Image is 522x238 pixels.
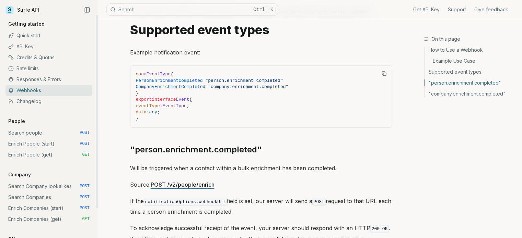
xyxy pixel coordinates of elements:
[5,171,34,178] p: Company
[425,77,517,88] a: "person.enrichment.completed"
[130,144,262,155] a: "person.enrichment.completed"
[136,78,203,83] span: PersonEnrichmentCompleted
[5,192,92,203] a: Search Companies POST
[5,41,92,52] a: API Key
[425,47,517,55] a: How to Use a Webhook
[136,97,152,102] span: export
[106,3,278,16] button: SearchCtrlK
[82,5,92,15] button: Collapse Sidebar
[205,78,283,83] span: "person.enrichment.completed"
[147,72,171,77] span: EventType
[425,66,517,77] a: Supported event types
[152,97,176,102] span: interface
[5,138,92,149] a: Enrich People (start) POST
[425,88,517,97] a: "company.enrichment.completed"
[130,196,392,216] p: If the field is set, our server will send a request to that URL each time a person enrichment is ...
[413,6,440,13] a: Get API Key
[160,103,163,109] span: :
[163,103,187,109] span: EventType
[130,23,269,37] a: Supported event types
[80,184,90,189] span: POST
[136,103,160,109] span: eventType
[425,55,517,66] a: Example Use Case
[208,84,288,89] span: "company.enrichment.completed"
[80,195,90,200] span: POST
[5,5,39,15] a: Surfe API
[5,52,92,63] a: Credits & Quotas
[136,84,206,89] span: CompanyEnrichmentCompleted
[5,149,92,160] a: Enrich People (get) GET
[268,6,276,13] kbd: K
[130,48,392,57] p: Example notification event:
[5,203,92,214] a: Enrich Companies (start) POST
[5,74,92,85] a: Responses & Errors
[379,68,389,79] button: Copy Text
[370,225,389,233] code: 200 OK
[136,91,139,96] span: }
[424,36,517,42] h3: On this page
[136,110,147,115] span: data
[189,97,192,102] span: {
[136,116,139,121] span: }
[203,78,206,83] span: =
[5,127,92,138] a: Search people POST
[80,130,90,136] span: POST
[5,181,92,192] a: Search Company lookalikes POST
[130,163,392,173] p: Will be triggered when a contact within a bulk enrichment has been completed.
[176,97,189,102] span: Event
[5,85,92,96] a: Webhooks
[130,180,392,189] p: Source:
[312,198,326,206] code: POST
[5,21,47,27] p: Getting started
[80,141,90,147] span: POST
[149,110,157,115] span: any
[151,181,214,188] a: POST /v2/people/enrich
[80,205,90,211] span: POST
[5,30,92,41] a: Quick start
[187,103,189,109] span: ;
[251,6,267,13] kbd: Ctrl
[144,198,227,206] code: notificationOptions.webhookUrl
[474,6,508,13] a: Give feedback
[205,84,208,89] span: =
[136,72,147,77] span: enum
[448,6,466,13] a: Support
[5,214,92,225] a: Enrich Companies (get) GET
[5,118,28,125] p: People
[82,152,90,158] span: GET
[82,216,90,222] span: GET
[147,110,149,115] span: :
[157,110,160,115] span: ;
[5,63,92,74] a: Rate limits
[5,96,92,107] a: Changelog
[171,72,173,77] span: {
